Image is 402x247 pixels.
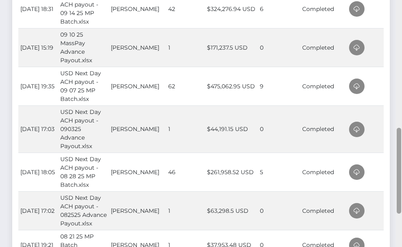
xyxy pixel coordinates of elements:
td: [DATE] 18:05 [18,153,58,191]
td: Completed [300,67,347,105]
td: 9 [258,67,300,105]
td: [PERSON_NAME] [109,191,166,230]
td: Completed [300,28,347,67]
td: 5 [258,153,300,191]
td: [DATE] 17:02 [18,191,58,230]
td: USD Next Day ACH payout - 08 28 25 MP Batch.xlsx [58,153,109,191]
td: 0 [258,191,300,230]
td: [DATE] 19:35 [18,67,58,105]
td: 09 10 25 MassPay Advance Payout.xlsx [58,28,109,67]
td: $475,062.95 USD [205,67,258,105]
td: 46 [166,153,205,191]
td: $44,191.15 USD [205,105,258,153]
td: Completed [300,191,347,230]
td: USD Next Day ACH payout - 090325 Advance Payout.xlsx [58,105,109,153]
td: 1 [166,191,205,230]
td: 1 [166,28,205,67]
td: Completed [300,153,347,191]
td: [DATE] 15:19 [18,28,58,67]
td: [PERSON_NAME] [109,67,166,105]
td: 1 [166,105,205,153]
td: $63,298.5 USD [205,191,258,230]
td: [PERSON_NAME] [109,153,166,191]
td: [PERSON_NAME] [109,28,166,67]
td: Completed [300,105,347,153]
td: 0 [258,105,300,153]
td: USD Next Day ACH payout - 082525 Advance Payout.xlsx [58,191,109,230]
td: USD Next Day ACH payout - 09 07 25 MP Batch.xlsx [58,67,109,105]
td: 62 [166,67,205,105]
td: $171,237.5 USD [205,28,258,67]
td: 0 [258,28,300,67]
td: $261,958.52 USD [205,153,258,191]
td: [DATE] 17:03 [18,105,58,153]
td: [PERSON_NAME] [109,105,166,153]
